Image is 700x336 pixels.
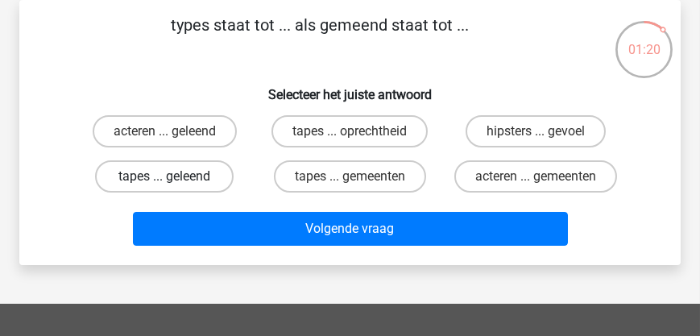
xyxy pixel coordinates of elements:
label: tapes ... oprechtheid [271,115,428,147]
label: acteren ... gemeenten [454,160,617,193]
label: tapes ... gemeenten [274,160,426,193]
p: types staat tot ... als gemeend staat tot ... [45,13,594,61]
label: hipsters ... gevoel [466,115,606,147]
label: tapes ... geleend [95,160,233,193]
h6: Selecteer het juiste antwoord [45,74,655,102]
div: 01:20 [614,19,674,60]
button: Volgende vraag [133,212,568,246]
label: acteren ... geleend [93,115,237,147]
